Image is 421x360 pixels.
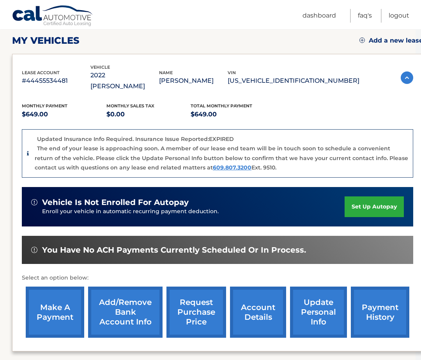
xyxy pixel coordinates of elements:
img: add.svg [359,37,365,43]
p: Select an option below: [22,273,413,283]
a: FAQ's [358,9,372,23]
span: You have no ACH payments currently scheduled or in process. [42,245,306,255]
span: vin [228,70,236,75]
img: alert-white.svg [31,247,37,253]
span: Monthly sales Tax [106,103,154,109]
span: Total Monthly Payment [191,103,252,109]
a: Logout [389,9,409,23]
p: Updated Insurance Info Required. Insurance Issue Reported:EXPIRED [37,135,234,143]
img: alert-white.svg [31,199,37,205]
a: Dashboard [302,9,336,23]
img: accordion-active.svg [401,71,413,84]
p: The end of your lease is approaching soon. A member of our lease end team will be in touch soon t... [35,145,408,171]
p: $649.00 [22,109,106,120]
a: request purchase price [166,287,226,338]
a: 609.807.3200 [213,164,251,171]
span: vehicle [90,64,110,70]
a: update personal info [290,287,347,338]
span: vehicle is not enrolled for autopay [42,198,189,207]
span: lease account [22,70,60,75]
p: [US_VEHICLE_IDENTIFICATION_NUMBER] [228,75,359,86]
p: 2022 [PERSON_NAME] [90,70,159,92]
a: account details [230,287,286,338]
p: Enroll your vehicle in automatic recurring payment deduction. [42,207,345,216]
span: name [159,70,173,75]
a: Cal Automotive [12,5,94,28]
a: make a payment [26,287,84,338]
a: payment history [351,287,409,338]
p: [PERSON_NAME] [159,75,228,86]
h2: my vehicles [12,35,80,46]
a: Add/Remove bank account info [88,287,163,338]
p: $0.00 [106,109,191,120]
p: #44455534481 [22,75,90,86]
span: Monthly Payment [22,103,67,109]
p: $649.00 [191,109,275,120]
a: set up autopay [345,196,404,217]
